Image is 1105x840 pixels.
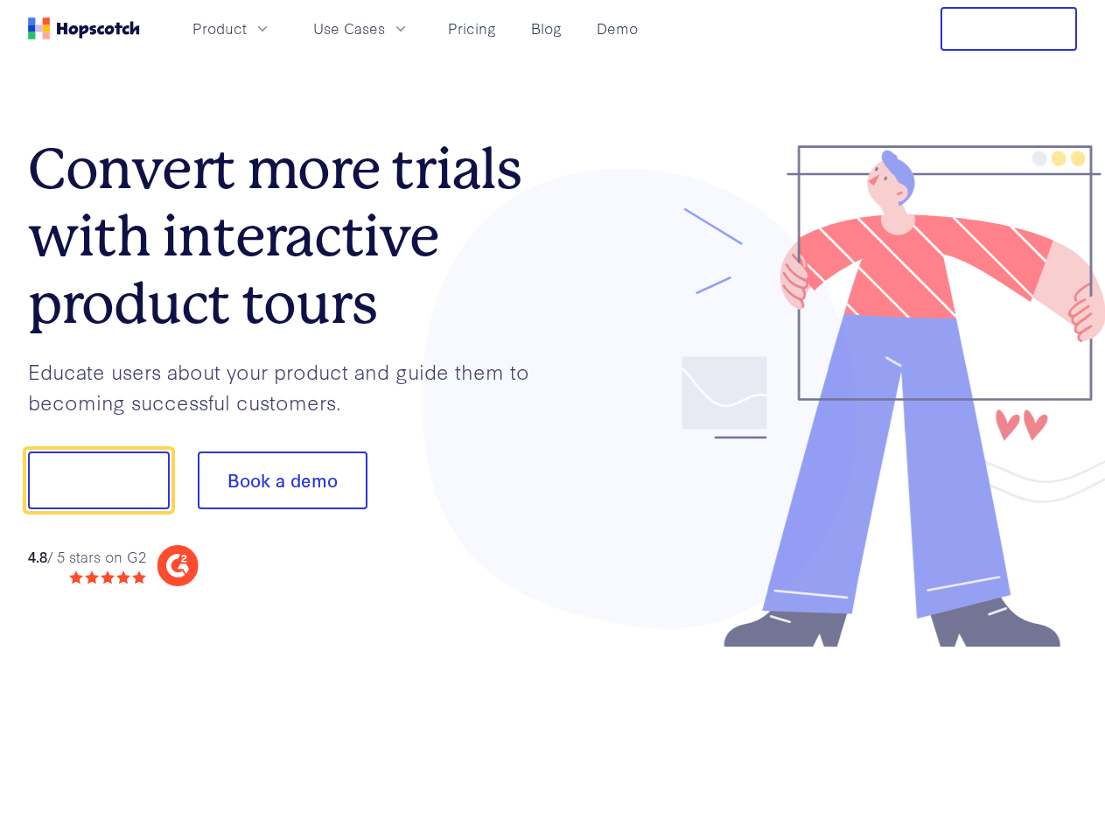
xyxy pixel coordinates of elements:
[524,14,569,43] a: Blog
[313,17,385,39] span: Use Cases
[28,451,170,509] button: Show me!
[198,451,367,509] button: Book a demo
[441,14,503,43] a: Pricing
[28,546,146,568] div: / 5 stars on G2
[28,356,553,416] p: Educate users about your product and guide them to becoming successful customers.
[28,546,47,566] strong: 4.8
[192,17,247,39] span: Product
[941,7,1077,51] button: Free Trial
[182,14,282,43] button: Product
[28,136,553,337] h1: Convert more trials with interactive product tours
[590,14,645,43] a: Demo
[303,14,420,43] button: Use Cases
[28,17,140,39] a: Home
